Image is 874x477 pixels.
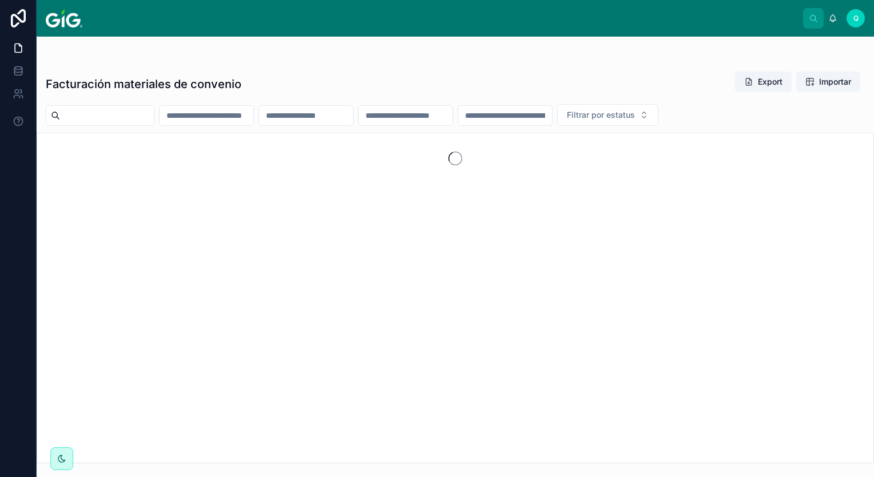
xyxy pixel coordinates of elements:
[819,76,851,88] span: Importar
[92,16,803,21] div: scrollable content
[796,71,860,92] button: Importar
[46,9,82,27] img: App logo
[853,14,859,23] span: Q
[46,76,241,92] h1: Facturación materiales de convenio
[735,71,792,92] button: Export
[567,109,635,121] span: Filtrar por estatus
[557,104,658,126] button: Select Button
